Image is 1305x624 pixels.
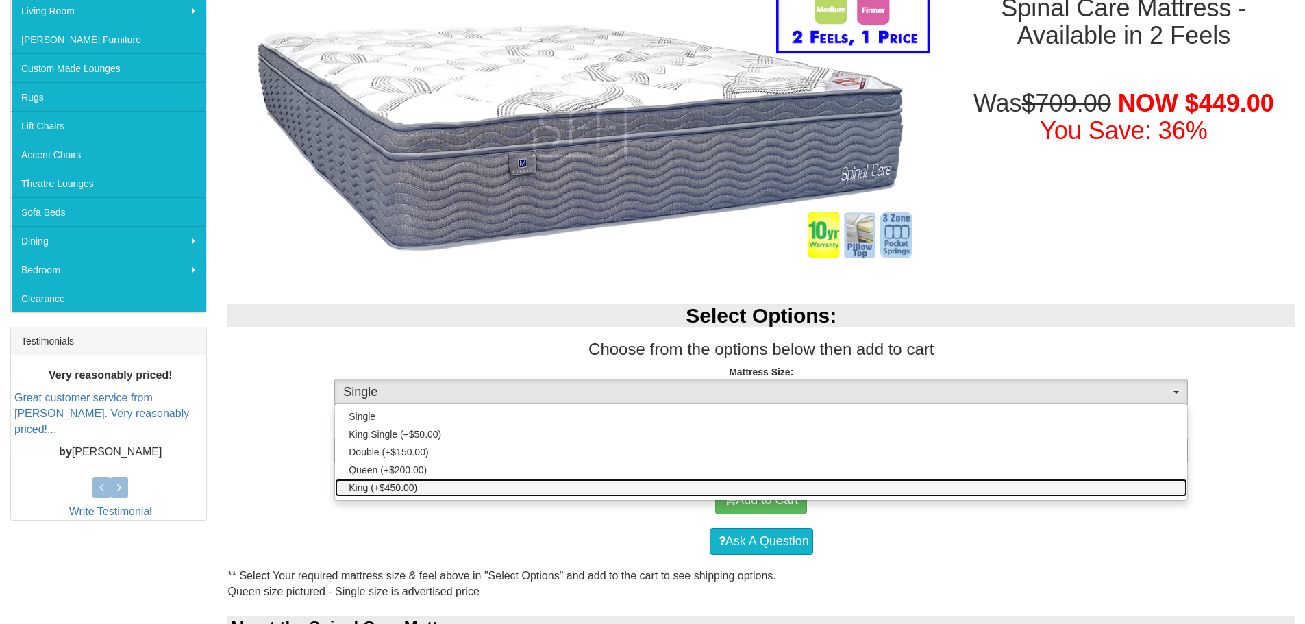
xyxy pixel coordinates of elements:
[11,284,206,312] a: Clearance
[349,481,417,495] span: King (+$450.00)
[11,53,206,82] a: Custom Made Lounges
[1040,116,1208,145] font: You Save: 36%
[953,90,1295,144] h1: Was
[1118,89,1274,117] span: NOW $449.00
[11,255,206,284] a: Bedroom
[686,304,836,327] b: Select Options:
[1022,89,1111,117] del: $709.00
[227,340,1295,358] h3: Choose from the options below then add to cart
[14,392,189,435] a: Great customer service from [PERSON_NAME]. Very reasonably priced!...
[349,427,441,441] span: King Single (+$50.00)
[14,444,206,460] p: [PERSON_NAME]
[59,445,72,457] b: by
[11,140,206,169] a: Accent Chairs
[11,25,206,53] a: [PERSON_NAME] Furniture
[349,463,427,477] span: Queen (+$200.00)
[11,197,206,226] a: Sofa Beds
[69,506,152,517] a: Write Testimonial
[11,226,206,255] a: Dining
[729,366,793,377] strong: Mattress Size:
[349,445,428,459] span: Double (+$150.00)
[11,111,206,140] a: Lift Chairs
[11,327,206,355] div: Testimonials
[334,379,1188,406] button: Single
[710,528,813,556] a: Ask A Question
[11,82,206,111] a: Rugs
[343,384,1170,401] span: Single
[49,369,173,381] b: Very reasonably priced!
[349,410,375,423] span: Single
[11,169,206,197] a: Theatre Lounges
